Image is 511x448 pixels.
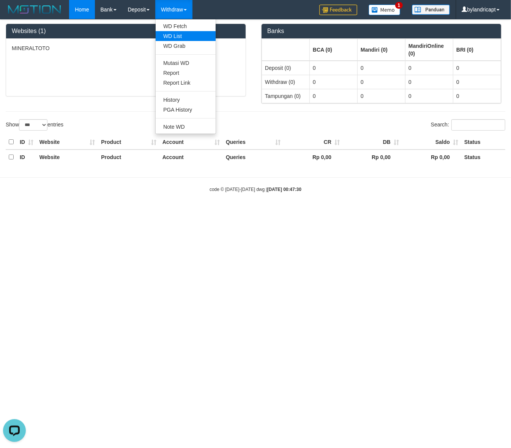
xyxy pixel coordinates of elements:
[12,28,240,35] h3: Websites (1)
[369,5,401,15] img: Button%20Memo.svg
[36,150,98,164] th: Website
[343,150,402,164] th: Rp 0,00
[461,135,505,150] th: Status
[402,135,461,150] th: Saldo
[156,41,216,51] a: WD Grab
[453,89,501,103] td: 0
[156,31,216,41] a: WD List
[262,75,310,89] td: Withdraw (0)
[319,5,357,15] img: Feedback.jpg
[412,5,450,15] img: panduan.png
[98,135,159,150] th: Product
[159,135,223,150] th: Account
[17,135,36,150] th: ID
[223,135,284,150] th: Queries
[453,75,501,89] td: 0
[405,61,453,75] td: 0
[461,150,505,164] th: Status
[358,75,405,89] td: 0
[159,150,223,164] th: Account
[156,68,216,78] a: Report
[223,150,284,164] th: Queries
[3,3,26,26] button: Open LiveChat chat widget
[284,150,343,164] th: Rp 0,00
[284,135,343,150] th: CR
[431,119,505,131] label: Search:
[156,78,216,88] a: Report Link
[17,150,36,164] th: ID
[156,21,216,31] a: WD Fetch
[262,39,310,61] th: Group: activate to sort column ascending
[262,89,310,103] td: Tampungan (0)
[405,89,453,103] td: 0
[358,39,405,61] th: Group: activate to sort column ascending
[395,2,403,9] span: 1
[343,135,402,150] th: DB
[6,119,63,131] label: Show entries
[310,61,358,75] td: 0
[405,39,453,61] th: Group: activate to sort column ascending
[358,89,405,103] td: 0
[451,119,505,131] input: Search:
[453,61,501,75] td: 0
[262,61,310,75] td: Deposit (0)
[19,119,47,131] select: Showentries
[358,61,405,75] td: 0
[156,95,216,105] a: History
[98,150,159,164] th: Product
[405,75,453,89] td: 0
[402,150,461,164] th: Rp 0,00
[453,39,501,61] th: Group: activate to sort column ascending
[310,39,358,61] th: Group: activate to sort column ascending
[310,89,358,103] td: 0
[156,122,216,132] a: Note WD
[36,135,98,150] th: Website
[210,187,301,192] small: code © [DATE]-[DATE] dwg |
[156,58,216,68] a: Mutasi WD
[267,187,301,192] strong: [DATE] 00:47:30
[12,44,240,52] p: MINERALTOTO
[310,75,358,89] td: 0
[6,4,63,15] img: MOTION_logo.png
[156,105,216,115] a: PGA History
[267,28,495,35] h3: Banks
